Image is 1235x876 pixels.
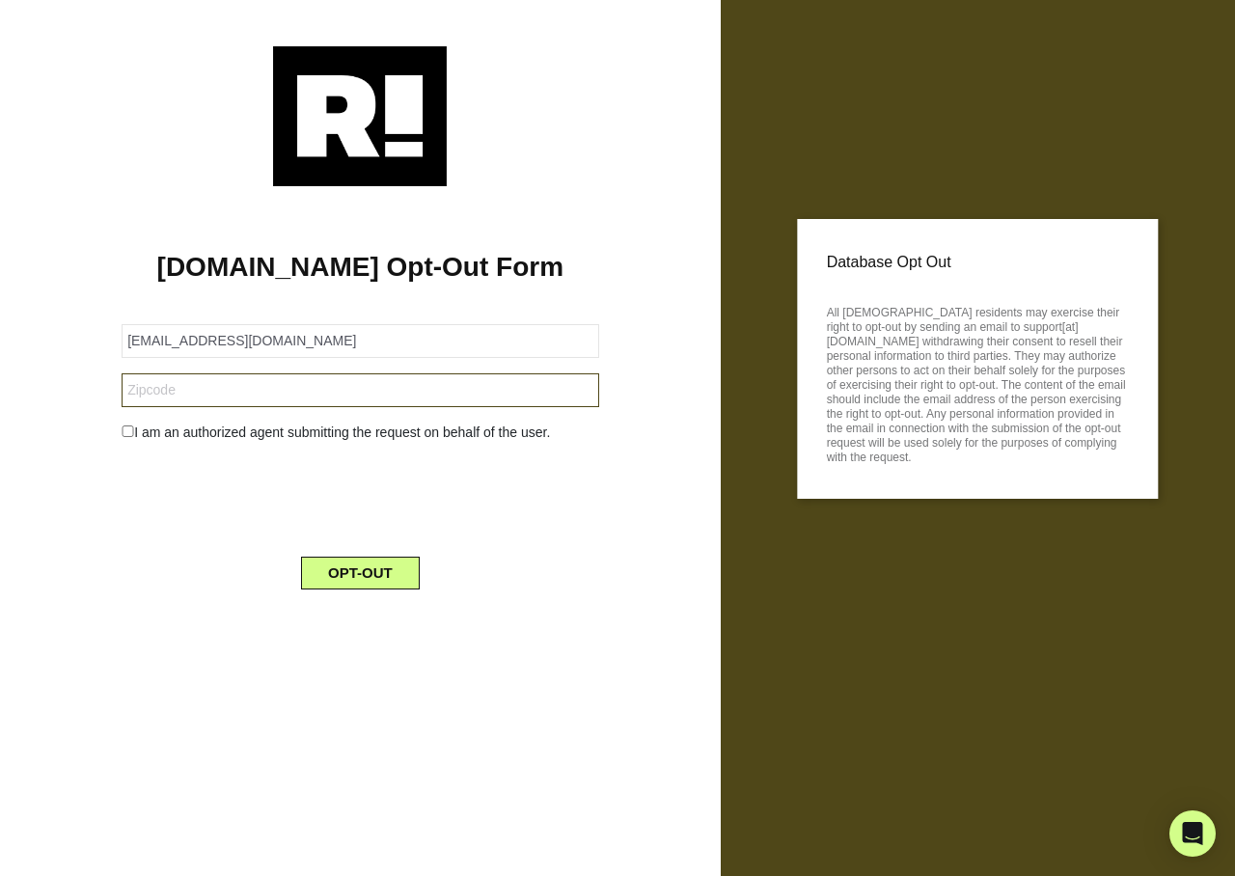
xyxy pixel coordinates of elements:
[213,458,507,534] iframe: reCAPTCHA
[107,423,613,443] div: I am an authorized agent submitting the request on behalf of the user.
[827,248,1129,277] p: Database Opt Out
[122,324,598,358] input: Email Address
[273,46,447,186] img: Retention.com
[122,373,598,407] input: Zipcode
[827,300,1129,465] p: All [DEMOGRAPHIC_DATA] residents may exercise their right to opt-out by sending an email to suppo...
[1169,810,1216,857] div: Open Intercom Messenger
[29,251,692,284] h1: [DOMAIN_NAME] Opt-Out Form
[301,557,420,589] button: OPT-OUT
